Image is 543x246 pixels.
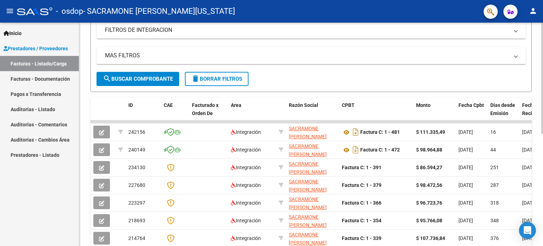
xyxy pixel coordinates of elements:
span: Integración [231,200,261,206]
strong: $ 86.594,27 [416,165,442,170]
mat-panel-title: FILTROS DE INTEGRACION [105,26,509,34]
mat-panel-title: MAS FILTROS [105,52,509,59]
span: CAE [164,102,173,108]
strong: Factura C: 1 - 354 [342,218,381,223]
div: 27378165593 [289,231,336,246]
span: Integración [231,235,261,241]
span: [DATE] [459,129,473,135]
button: Buscar Comprobante [97,72,179,86]
span: Area [231,102,241,108]
span: SACRAMONE [PERSON_NAME][US_STATE] [289,179,327,201]
span: Integración [231,147,261,153]
i: Descargar documento [351,144,360,155]
span: [DATE] [522,147,537,153]
span: 227680 [128,182,145,188]
div: 27378165593 [289,195,336,210]
strong: Factura C: 1 - 339 [342,235,381,241]
span: Integración [231,218,261,223]
datatable-header-cell: Monto [413,98,456,129]
div: 27378165593 [289,178,336,193]
div: 27378165593 [289,125,336,139]
span: - osdop [56,4,83,19]
span: [DATE] [522,200,537,206]
mat-expansion-panel-header: MAS FILTROS [97,47,526,64]
i: Descargar documento [351,126,360,138]
span: Prestadores / Proveedores [4,45,68,52]
span: Facturado x Orden De [192,102,218,116]
span: [DATE] [459,147,473,153]
span: 376 [490,235,499,241]
strong: $ 98.472,56 [416,182,442,188]
strong: Factura C: 1 - 379 [342,182,381,188]
strong: $ 107.736,84 [416,235,445,241]
span: CPBT [342,102,355,108]
div: Open Intercom Messenger [519,222,536,239]
span: Integración [231,165,261,170]
span: 287 [490,182,499,188]
datatable-header-cell: Facturado x Orden De [189,98,228,129]
span: - SACRAMONE [PERSON_NAME][US_STATE] [83,4,235,19]
div: 27378165593 [289,160,336,175]
span: Razón Social [289,102,318,108]
span: 223297 [128,200,145,206]
span: [DATE] [522,129,537,135]
strong: $ 96.723,76 [416,200,442,206]
span: Fecha Recibido [522,102,542,116]
datatable-header-cell: ID [125,98,161,129]
datatable-header-cell: Fecha Cpbt [456,98,487,129]
span: 234130 [128,165,145,170]
span: 251 [490,165,499,170]
span: Borrar Filtros [191,76,242,82]
span: 240149 [128,147,145,153]
strong: $ 98.964,88 [416,147,442,153]
span: SACRAMONE [PERSON_NAME][US_STATE] [289,126,327,148]
datatable-header-cell: Razón Social [286,98,339,129]
datatable-header-cell: CPBT [339,98,413,129]
span: ID [128,102,133,108]
button: Borrar Filtros [185,72,249,86]
datatable-header-cell: CAE [161,98,189,129]
span: Inicio [4,29,22,37]
span: Fecha Cpbt [459,102,484,108]
span: Integración [231,129,261,135]
span: Monto [416,102,431,108]
div: 27378165593 [289,213,336,228]
span: 348 [490,218,499,223]
span: [DATE] [522,165,537,170]
mat-icon: search [103,74,111,83]
span: SACRAMONE [PERSON_NAME][US_STATE] [289,143,327,165]
span: 218693 [128,218,145,223]
mat-icon: delete [191,74,200,83]
span: [DATE] [459,218,473,223]
mat-icon: person [529,7,537,15]
span: [DATE] [522,182,537,188]
span: [DATE] [522,218,537,223]
span: 44 [490,147,496,153]
span: [DATE] [459,235,473,241]
strong: $ 95.766,08 [416,218,442,223]
mat-icon: menu [6,7,14,15]
mat-expansion-panel-header: FILTROS DE INTEGRACION [97,22,526,39]
datatable-header-cell: Días desde Emisión [487,98,519,129]
span: 318 [490,200,499,206]
span: 242156 [128,129,145,135]
strong: Factura C: 1 - 481 [360,130,400,135]
span: Días desde Emisión [490,102,515,116]
span: Buscar Comprobante [103,76,173,82]
span: 16 [490,129,496,135]
strong: Factura C: 1 - 366 [342,200,381,206]
datatable-header-cell: Area [228,98,276,129]
span: SACRAMONE [PERSON_NAME][US_STATE] [289,161,327,183]
div: 27378165593 [289,142,336,157]
span: SACRAMONE [PERSON_NAME][US_STATE] [289,214,327,236]
strong: Factura C: 1 - 391 [342,165,381,170]
strong: Factura C: 1 - 472 [360,147,400,153]
span: [DATE] [459,165,473,170]
span: [DATE] [459,182,473,188]
strong: $ 111.335,49 [416,129,445,135]
span: SACRAMONE [PERSON_NAME][US_STATE] [289,196,327,218]
span: Integración [231,182,261,188]
span: 214764 [128,235,145,241]
span: [DATE] [459,200,473,206]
